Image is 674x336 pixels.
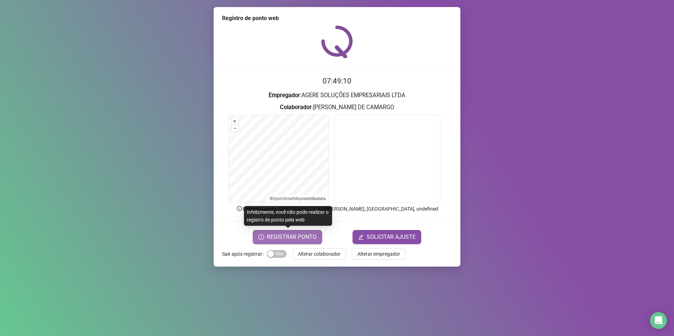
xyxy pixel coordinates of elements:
span: Alterar colaborador [298,250,341,258]
div: Registro de ponto web [222,14,452,23]
span: edit [358,234,364,240]
span: REGISTRAR PONTO [267,233,317,241]
img: QRPoint [321,25,353,58]
h3: : [PERSON_NAME] DE CAMARGO [222,103,452,112]
span: Alterar empregador [357,250,400,258]
strong: Colaborador [280,104,312,111]
strong: Empregador [269,92,300,99]
span: SOLICITAR AJUSTE [367,233,416,241]
button: Alterar colaborador [292,248,346,260]
span: info-circle [236,205,243,212]
button: Alterar empregador [352,248,406,260]
button: editSOLICITAR AJUSTE [353,230,421,244]
span: clock-circle [258,234,264,240]
time: 07:49:10 [323,77,351,85]
li: © contributors. [270,196,326,201]
h3: : AGERE SOLUÇÕES EMPRESARIAIS LTDA [222,91,452,100]
a: OpenStreetMap [273,196,302,201]
div: Infelizmente, você não pode realizar o registro de ponto pela web [244,206,332,226]
div: Open Intercom Messenger [650,312,667,329]
button: + [232,118,238,125]
label: Sair após registrar [222,248,267,260]
button: REGISTRAR PONTO [253,230,322,244]
p: Endereço aprox. : [GEOGRAPHIC_DATA][PERSON_NAME], [GEOGRAPHIC_DATA], undefined [222,205,452,213]
button: – [232,125,238,132]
